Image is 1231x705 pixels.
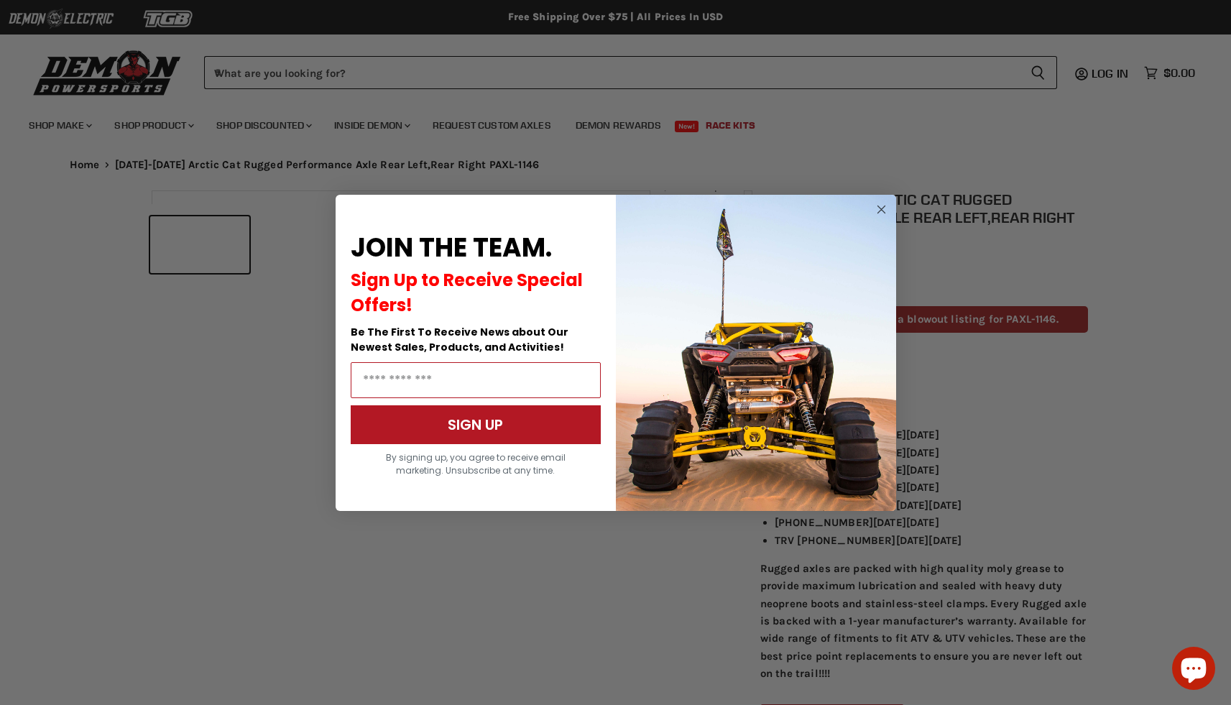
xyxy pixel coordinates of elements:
span: Sign Up to Receive Special Offers! [351,268,583,317]
input: Email Address [351,362,601,398]
button: Close dialog [872,201,890,218]
span: Be The First To Receive News about Our Newest Sales, Products, and Activities! [351,325,568,354]
inbox-online-store-chat: Shopify online store chat [1168,647,1220,694]
button: SIGN UP [351,405,601,444]
img: a9095488-b6e7-41ba-879d-588abfab540b.jpeg [616,195,896,511]
span: By signing up, you agree to receive email marketing. Unsubscribe at any time. [386,451,566,476]
span: JOIN THE TEAM. [351,229,552,266]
